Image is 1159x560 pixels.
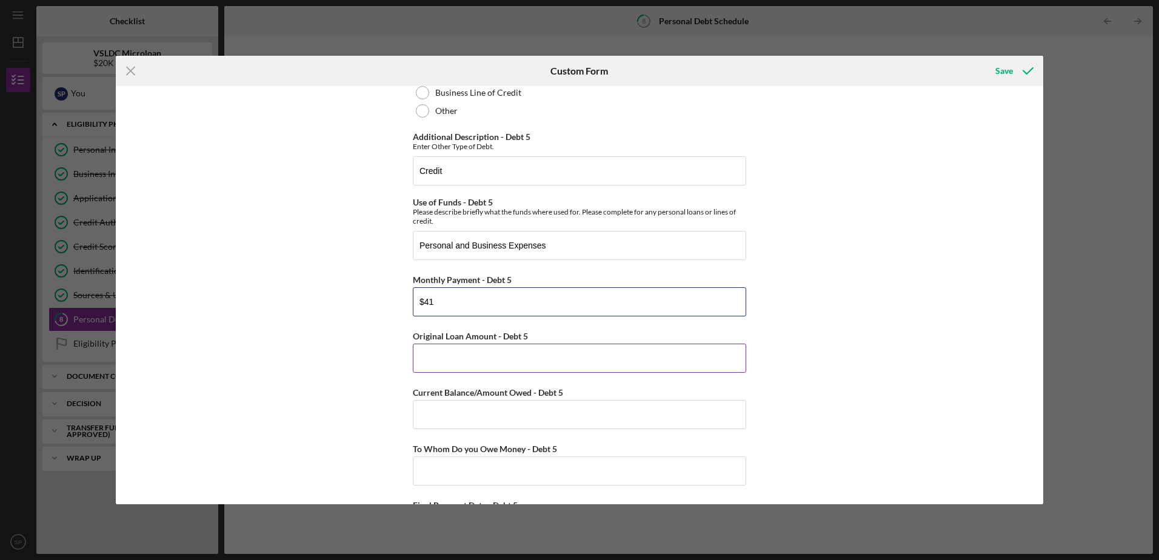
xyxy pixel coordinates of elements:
[983,59,1043,83] button: Save
[413,132,530,142] label: Additional Description - Debt 5
[413,197,493,207] label: Use of Funds - Debt 5
[413,142,746,151] div: Enter Other Type of Debt.
[413,275,512,285] label: Monthly Payment - Debt 5
[550,65,608,76] h6: Custom Form
[435,106,458,116] label: Other
[413,444,557,454] label: To Whom Do you Owe Money - Debt 5
[413,387,563,398] label: Current Balance/Amount Owed - Debt 5
[995,59,1013,83] div: Save
[413,207,746,225] div: Please describe briefly what the funds where used for. Please complete for any personal loans or ...
[413,500,518,510] label: Final Payment Date - Debt 5
[435,88,521,98] label: Business Line of Credit
[413,331,528,341] label: Original Loan Amount - Debt 5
